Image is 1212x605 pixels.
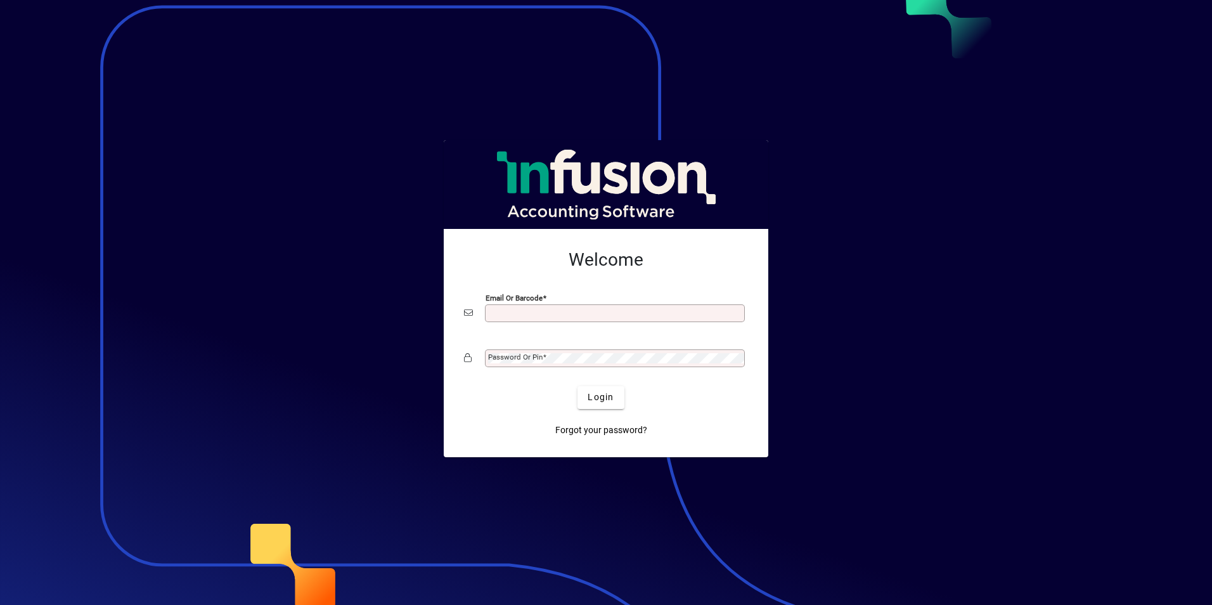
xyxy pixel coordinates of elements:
span: Forgot your password? [555,424,647,437]
button: Login [577,386,624,409]
a: Forgot your password? [550,419,652,442]
mat-label: Email or Barcode [486,293,543,302]
h2: Welcome [464,249,748,271]
mat-label: Password or Pin [488,353,543,361]
span: Login [588,391,614,404]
